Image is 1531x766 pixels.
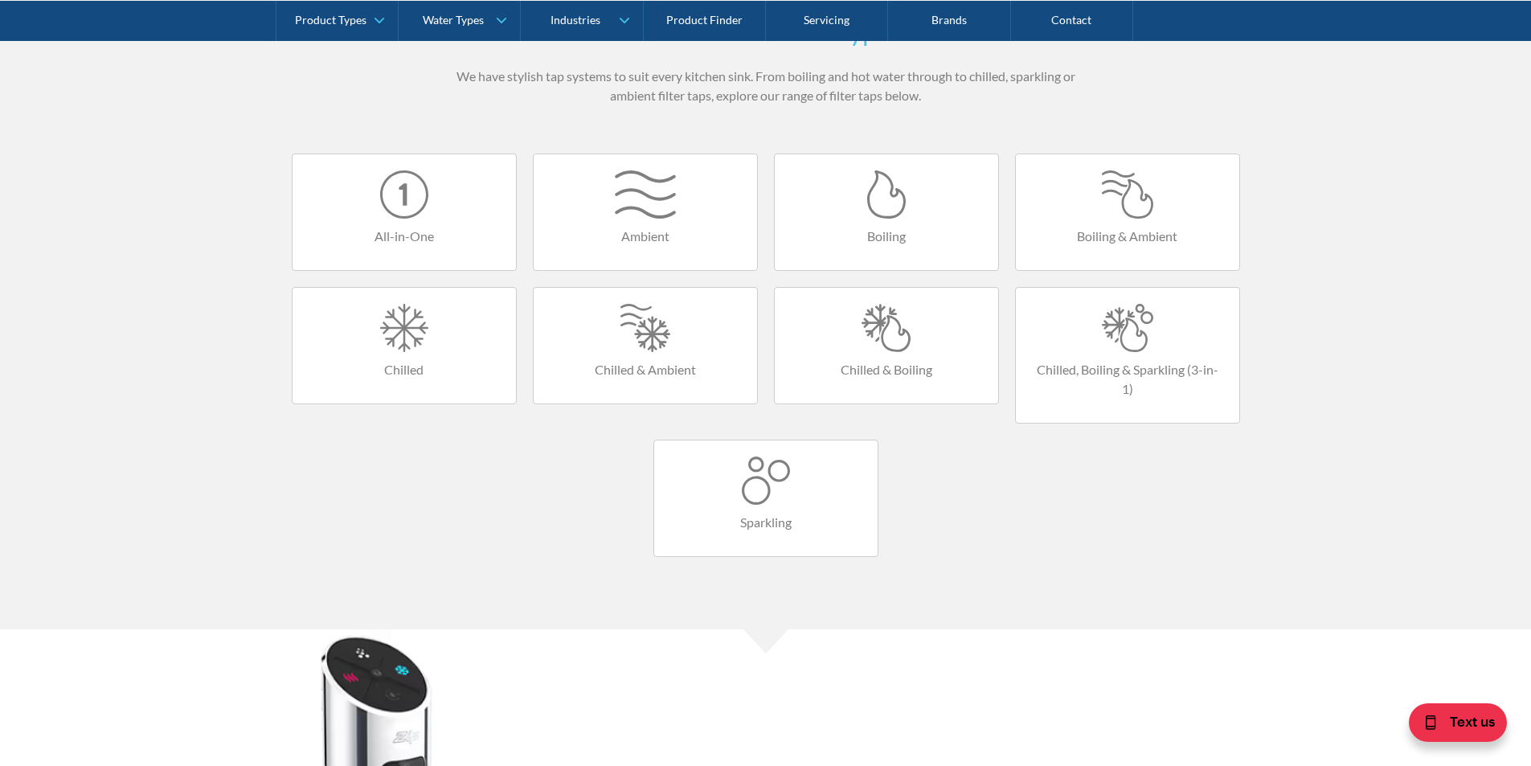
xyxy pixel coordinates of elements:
[292,154,517,271] a: All-in-One
[533,287,758,404] a: Chilled & Ambient
[452,67,1079,105] p: We have stylish tap systems to suit every kitchen sink. From boiling and hot water through to chi...
[1032,227,1223,246] h4: Boiling & Ambient
[423,13,484,27] div: Water Types
[533,154,758,271] a: Ambient
[653,440,878,557] a: Sparkling
[292,287,517,404] a: Chilled
[1370,686,1531,766] iframe: podium webchat widget bubble
[295,13,366,27] div: Product Types
[774,287,999,404] a: Chilled & Boiling
[774,154,999,271] a: Boiling
[791,360,982,379] h4: Chilled & Boiling
[550,360,741,379] h4: Chilled & Ambient
[1015,287,1240,424] a: Chilled, Boiling & Sparkling (3-in-1)
[670,513,862,532] h4: Sparkling
[550,227,741,246] h4: Ambient
[791,227,982,246] h4: Boiling
[1032,360,1223,399] h4: Chilled, Boiling & Sparkling (3-in-1)
[1015,154,1240,271] a: Boiling & Ambient
[309,360,500,379] h4: Chilled
[309,227,500,246] h4: All-in-One
[551,13,600,27] div: Industries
